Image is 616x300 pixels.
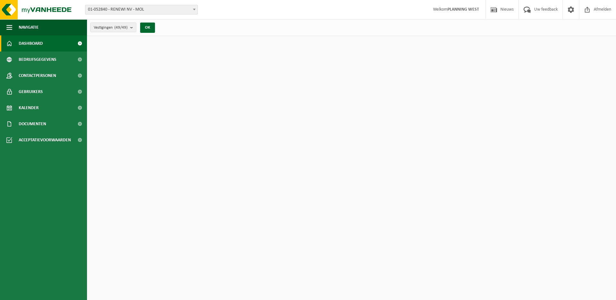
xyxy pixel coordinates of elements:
strong: PLANNING WEST [448,7,479,12]
span: Kalender [19,100,39,116]
button: OK [140,23,155,33]
span: Gebruikers [19,84,43,100]
span: Vestigingen [94,23,128,33]
span: Dashboard [19,35,43,52]
count: (49/49) [114,25,128,30]
span: Navigatie [19,19,39,35]
span: 01-052840 - RENEWI NV - MOL [85,5,198,14]
span: Bedrijfsgegevens [19,52,56,68]
span: 01-052840 - RENEWI NV - MOL [85,5,197,14]
span: Acceptatievoorwaarden [19,132,71,148]
span: Contactpersonen [19,68,56,84]
span: Documenten [19,116,46,132]
button: Vestigingen(49/49) [90,23,136,32]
